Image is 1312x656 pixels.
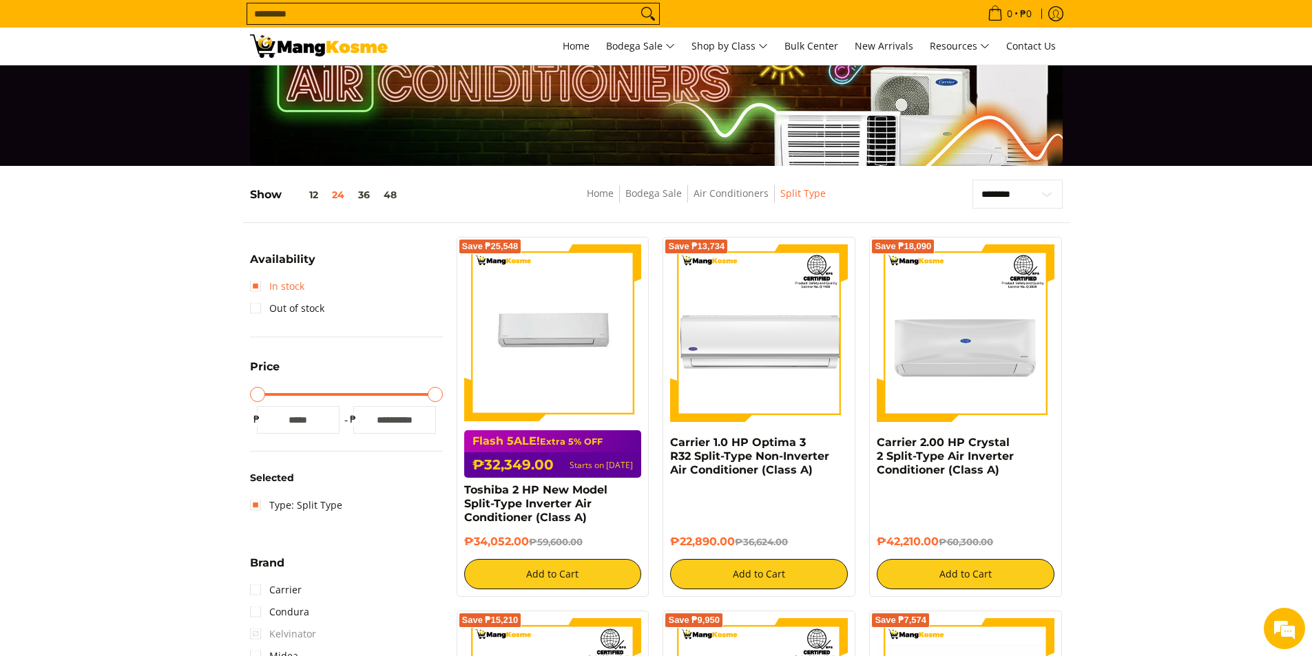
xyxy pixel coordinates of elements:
[668,616,720,624] span: Save ₱9,950
[735,536,788,547] del: ₱36,624.00
[402,28,1063,65] nav: Main Menu
[250,412,264,426] span: ₱
[250,494,342,516] a: Type: Split Type
[563,39,590,52] span: Home
[670,436,829,476] a: Carrier 1.0 HP Optima 3 R32 Split-Type Non-Inverter Air Conditioner (Class A)
[855,39,913,52] span: New Arrivals
[250,579,302,601] a: Carrier
[1005,9,1014,19] span: 0
[983,6,1036,21] span: •
[1006,39,1056,52] span: Contact Us
[923,28,997,65] a: Resources
[606,38,675,55] span: Bodega Sale
[80,173,190,313] span: We're online!
[250,297,324,319] a: Out of stock
[464,559,642,589] button: Add to Cart
[494,185,919,216] nav: Breadcrumbs
[464,535,642,549] h6: ₱34,052.00
[778,28,845,65] a: Bulk Center
[670,559,848,589] button: Add to Cart
[377,189,404,200] button: 48
[694,187,769,200] a: Air Conditioners
[250,472,443,485] h6: Selected
[877,436,1014,476] a: Carrier 2.00 HP Crystal 2 Split-Type Air Inverter Conditioner (Class A)
[848,28,920,65] a: New Arrivals
[346,412,360,426] span: ₱
[780,185,826,202] span: Split Type
[999,28,1063,65] a: Contact Us
[250,558,284,579] summary: Open
[877,559,1054,589] button: Add to Cart
[250,254,315,275] summary: Open
[250,188,404,202] h5: Show
[250,361,280,383] summary: Open
[670,244,848,422] img: Carrier 1.0 HP Optima 3 R32 Split-Type Non-Inverter Air Conditioner (Class A)
[875,616,926,624] span: Save ₱7,574
[462,616,519,624] span: Save ₱15,210
[875,242,931,251] span: Save ₱18,090
[7,376,262,424] textarea: Type your message and hit 'Enter'
[72,77,231,95] div: Chat with us now
[930,38,990,55] span: Resources
[462,242,519,251] span: Save ₱25,548
[250,623,316,645] span: Kelvinator
[685,28,775,65] a: Shop by Class
[464,244,642,422] img: Toshiba 2 HP New Model Split-Type Inverter Air Conditioner (Class A)
[282,189,325,200] button: 12
[250,558,284,569] span: Brand
[250,34,388,58] img: Bodega Sale Aircon l Mang Kosme: Home Appliances Warehouse Sale Split Type
[877,535,1054,549] h6: ₱42,210.00
[587,187,614,200] a: Home
[670,535,848,549] h6: ₱22,890.00
[529,536,583,547] del: ₱59,600.00
[351,189,377,200] button: 36
[637,3,659,24] button: Search
[464,483,607,524] a: Toshiba 2 HP New Model Split-Type Inverter Air Conditioner (Class A)
[784,39,838,52] span: Bulk Center
[250,275,304,297] a: In stock
[625,187,682,200] a: Bodega Sale
[325,189,351,200] button: 24
[939,536,993,547] del: ₱60,300.00
[226,7,259,40] div: Minimize live chat window
[877,244,1054,422] img: Carrier 2.00 HP Crystal 2 Split-Type Air Inverter Conditioner (Class A)
[250,254,315,265] span: Availability
[668,242,725,251] span: Save ₱13,734
[556,28,596,65] a: Home
[250,361,280,372] span: Price
[1018,9,1034,19] span: ₱0
[599,28,682,65] a: Bodega Sale
[250,601,309,623] a: Condura
[691,38,768,55] span: Shop by Class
